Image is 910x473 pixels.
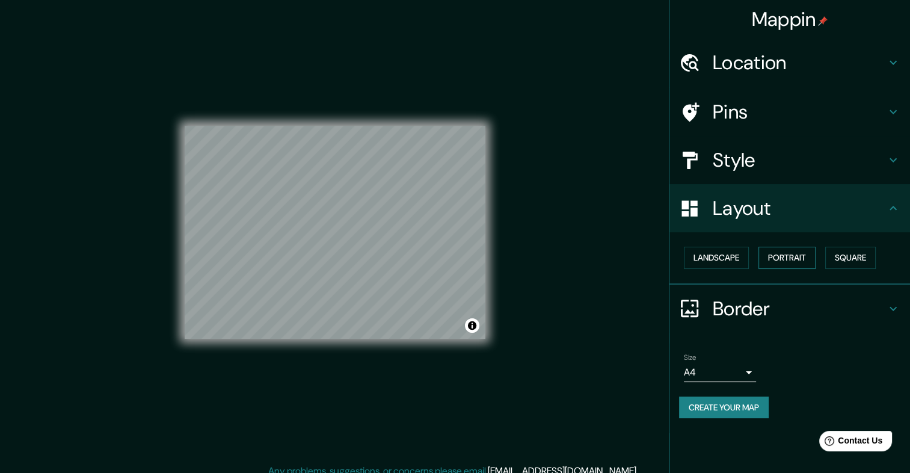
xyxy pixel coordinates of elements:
[752,7,828,31] h4: Mappin
[713,148,886,172] h4: Style
[713,297,886,321] h4: Border
[669,88,910,136] div: Pins
[825,247,876,269] button: Square
[713,196,886,220] h4: Layout
[679,397,769,419] button: Create your map
[684,247,749,269] button: Landscape
[669,285,910,333] div: Border
[465,318,479,333] button: Toggle attribution
[758,247,816,269] button: Portrait
[818,16,828,26] img: pin-icon.png
[669,39,910,87] div: Location
[669,184,910,232] div: Layout
[713,100,886,124] h4: Pins
[803,426,897,460] iframe: Help widget launcher
[669,136,910,184] div: Style
[684,363,756,382] div: A4
[185,126,485,339] canvas: Map
[684,352,696,362] label: Size
[713,51,886,75] h4: Location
